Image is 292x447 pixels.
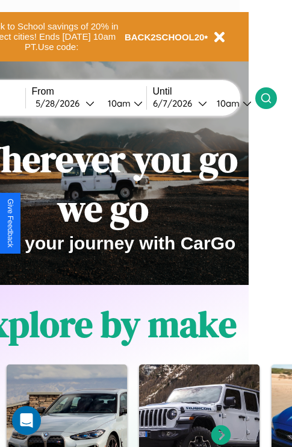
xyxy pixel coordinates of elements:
div: 6 / 7 / 2026 [153,98,198,109]
div: Open Intercom Messenger [12,406,41,435]
button: 5/28/2026 [32,97,98,110]
div: 10am [211,98,243,109]
div: 10am [102,98,134,109]
b: BACK2SCHOOL20 [125,32,205,42]
button: 10am [207,97,255,110]
label: Until [153,86,255,97]
label: From [32,86,146,97]
div: 5 / 28 / 2026 [36,98,85,109]
div: Give Feedback [6,199,14,248]
button: 10am [98,97,146,110]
